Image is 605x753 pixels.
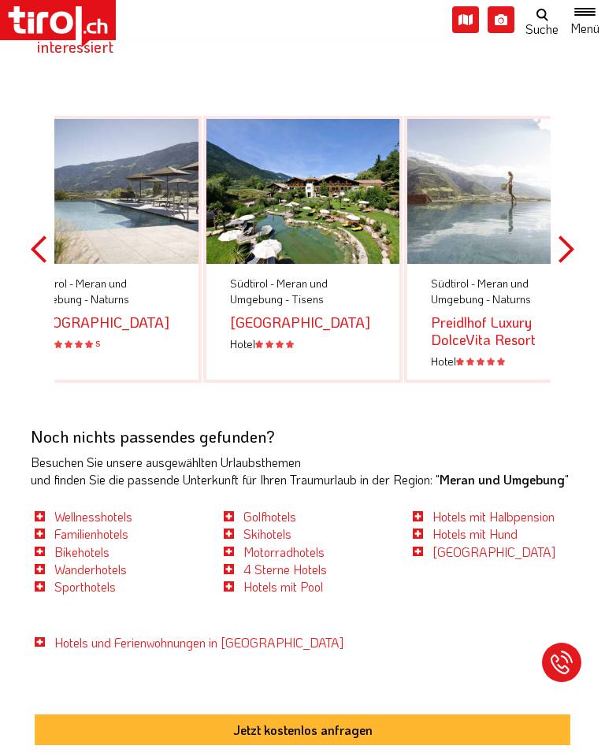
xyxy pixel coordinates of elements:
button: Previous [31,72,46,427]
span: Naturns [492,291,531,306]
a: Familienhotels [54,525,128,542]
div: Hotel [17,336,187,352]
span: Meran und Umgebung - [230,276,328,306]
sup: S [95,338,100,349]
div: Hotel [218,336,388,352]
span: Naturns [91,291,129,306]
a: Skihotels [243,525,291,542]
span: Meran und Umgebung - [29,276,127,306]
a: 4 Sterne Hotels [243,561,327,577]
a: Bikehotels [54,543,109,560]
a: [GEOGRAPHIC_DATA] [29,313,169,332]
i: Fotogalerie [488,6,514,33]
div: Hotel [419,354,588,369]
b: Meran und Umgebung [440,471,565,488]
i: Karte öffnen [452,6,479,33]
span: Südtirol - [230,276,274,291]
a: Golfhotels [243,508,296,525]
a: Hotels und Ferienwohnungen in [GEOGRAPHIC_DATA] [54,634,343,651]
a: Wanderhotels [54,561,127,577]
a: Sporthotels [54,578,116,595]
span: Meran und Umgebung - [431,276,529,306]
h3: Noch nichts passendes gefunden? [31,427,574,445]
a: Hotels mit Hund [432,525,518,542]
a: Motorradhotels [243,543,325,560]
div: Besuchen Sie unsere ausgewählten Urlaubsthemen und finden Sie die passende Unterkunft für Ihren T... [31,454,574,489]
a: Preidlhof Luxury DolceVita Resort [431,313,536,349]
button: Toggle navigation [565,5,605,35]
span: Südtirol - [431,276,475,291]
a: [GEOGRAPHIC_DATA] [230,313,370,332]
a: Hotels mit Pool [243,578,323,595]
a: Hotels mit Halbpension [432,508,555,525]
span: Tisens [291,291,324,306]
a: Wellnesshotels [54,508,132,525]
button: Next [559,72,574,427]
button: Jetzt kostenlos anfragen [35,714,570,745]
a: [GEOGRAPHIC_DATA] [432,543,555,560]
